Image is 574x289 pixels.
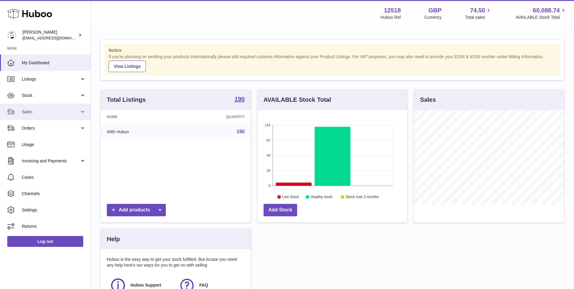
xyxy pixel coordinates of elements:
span: Cases [22,174,86,180]
h3: Help [107,235,120,243]
div: [PERSON_NAME] [22,29,77,41]
h3: Sales [420,96,436,104]
span: Channels [22,191,86,197]
strong: 190 [235,96,244,102]
h3: AVAILABLE Stock Total [264,96,331,104]
span: Sales [22,109,80,115]
span: Orders [22,125,80,131]
h3: Total Listings [107,96,146,104]
text: 29 [267,169,270,172]
a: Add Stock [264,204,297,216]
a: 190 [237,129,245,134]
span: Settings [22,207,86,213]
a: View Listings [109,61,146,72]
a: 190 [235,96,244,103]
a: 74.50 Total sales [465,6,492,20]
span: 74.50 [470,6,485,15]
strong: GBP [428,6,441,15]
span: My Dashboard [22,60,86,66]
th: Name [101,110,180,124]
text: 87 [267,138,270,142]
a: Add products [107,204,166,216]
td: With Huboo [101,124,180,140]
span: FAQ [199,282,208,288]
span: Returns [22,224,86,229]
p: Huboo is the easy way to get your stock fulfilled. But incase you need any help here's our ways f... [107,257,245,268]
text: Low Stock [282,195,299,199]
text: Stock over 2 months [346,195,379,199]
span: AVAILABLE Stock Total [516,15,567,20]
span: Usage [22,142,86,148]
span: [EMAIL_ADDRESS][DOMAIN_NAME] [22,35,89,40]
span: Stock [22,93,80,98]
strong: 12518 [384,6,401,15]
div: Huboo Ref [381,15,401,20]
img: internalAdmin-12518@internal.huboo.com [7,31,16,40]
text: 116 [265,123,270,127]
span: Invoicing and Payments [22,158,80,164]
div: Currency [425,15,442,20]
div: If you're planning on sending your products internationally please add required customs informati... [109,54,556,72]
a: Log out [7,236,83,247]
text: 58 [267,154,270,157]
span: Total sales [465,15,492,20]
strong: Notice [109,48,556,53]
span: Huboo Support [130,282,161,288]
a: 60,088.74 AVAILABLE Stock Total [516,6,567,20]
text: Healthy stock [310,195,333,199]
span: Listings [22,76,80,82]
span: 60,088.74 [533,6,560,15]
text: 0 [268,184,270,188]
th: Quantity [180,110,251,124]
